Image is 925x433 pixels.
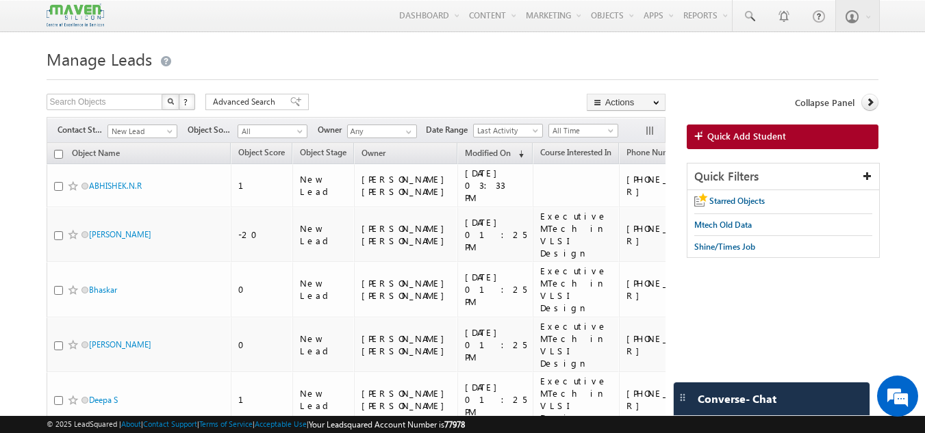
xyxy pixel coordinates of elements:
[362,173,451,198] div: [PERSON_NAME] [PERSON_NAME]
[89,285,117,295] a: Bhaskar
[309,419,465,430] span: Your Leadsquared Account Number is
[300,222,348,247] div: New Lead
[540,265,613,314] div: Executive MTech in VLSI Design
[238,125,303,137] span: All
[677,392,688,403] img: carter-drag
[47,418,465,431] span: © 2025 LeadSquared | | | | |
[300,387,348,412] div: New Lead
[698,393,776,405] span: Converse - Chat
[347,124,417,138] input: Type to Search
[143,419,197,428] a: Contact Support
[107,124,177,138] a: New Lead
[300,173,348,198] div: New Lead
[540,147,611,157] span: Course Interested In
[58,124,107,136] span: Contact Stage
[626,332,715,357] div: [PHONE_NUMBER]
[238,147,285,157] span: Object Score
[167,98,174,105] img: Search
[179,94,195,110] button: ?
[540,375,613,424] div: Executive MTech in VLSI Design
[709,196,765,206] span: Starred Objects
[300,332,348,357] div: New Lead
[54,150,63,159] input: Check all records
[687,163,880,190] div: Quick Filters
[183,96,190,107] span: ?
[300,277,348,302] div: New Lead
[474,124,539,137] span: Last Activity
[255,419,307,428] a: Acceptable Use
[587,94,666,111] button: Actions
[318,124,347,136] span: Owner
[465,167,527,204] div: [DATE] 03:33 PM
[540,210,613,259] div: Executive MTech in VLSI Design
[188,124,238,136] span: Object Source
[362,277,451,302] div: [PERSON_NAME] [PERSON_NAME]
[533,145,618,163] a: Course Interested In
[626,173,715,198] div: [PHONE_NUMBER]
[694,220,752,230] span: Mtech Old Data
[238,339,286,351] div: 0
[687,124,879,149] a: Quick Add Student
[548,124,618,137] a: All Time
[362,332,451,357] div: [PERSON_NAME] [PERSON_NAME]
[300,147,346,157] span: Object Stage
[362,222,451,247] div: [PERSON_NAME] [PERSON_NAME]
[626,277,715,302] div: [PHONE_NUMBER]
[65,146,127,163] a: Object Name
[89,181,142,191] a: ABHISHEK.N.R
[426,124,473,136] span: Date Range
[47,3,104,27] img: Custom Logo
[444,419,465,430] span: 77978
[465,271,527,308] div: [DATE] 01:25 PM
[238,124,307,138] a: All
[707,130,786,142] span: Quick Add Student
[549,124,614,137] span: All Time
[620,145,689,163] a: Phone Number
[199,419,253,428] a: Terms of Service
[238,283,286,296] div: 0
[47,48,152,70] span: Manage Leads
[513,148,524,159] span: (sorted descending)
[626,222,715,247] div: [PHONE_NUMBER]
[626,387,715,412] div: [PHONE_NUMBER]
[473,124,543,137] a: Last Activity
[626,147,682,157] span: Phone Number
[238,228,286,241] div: -20
[795,96,854,109] span: Collapse Panel
[213,96,279,108] span: Advanced Search
[231,145,292,163] a: Object Score
[694,241,755,252] span: Shine/Times Job
[465,216,527,253] div: [DATE] 01:25 PM
[108,125,173,137] span: New Lead
[362,387,451,412] div: [PERSON_NAME] [PERSON_NAME]
[238,179,286,192] div: 1
[293,145,353,163] a: Object Stage
[465,148,511,158] span: Modified On
[398,125,416,139] a: Show All Items
[238,393,286,406] div: 1
[540,320,613,369] div: Executive MTech in VLSI Design
[458,145,531,163] a: Modified On (sorted descending)
[89,229,151,239] a: [PERSON_NAME]
[89,339,151,350] a: [PERSON_NAME]
[465,381,527,418] div: [DATE] 01:25 PM
[121,419,141,428] a: About
[465,326,527,363] div: [DATE] 01:25 PM
[362,148,385,158] span: Owner
[89,395,118,405] a: Deepa S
